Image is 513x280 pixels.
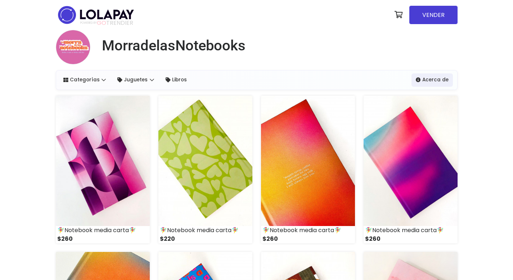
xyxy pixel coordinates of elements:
span: GO [97,19,106,27]
div: $260 [364,235,458,243]
img: small.png [56,30,90,64]
a: 🧚‍♀️Notebook media carta🧚‍♀️ $260 [261,96,355,243]
span: TRENDIER [80,20,133,26]
a: 🧚‍♀️Notebook media carta🧚‍♀️ $220 [158,96,252,243]
div: 🧚‍♀️Notebook media carta🧚‍♀️ [158,226,252,235]
a: MorradelasNotebooks [96,37,246,54]
div: 🧚‍♀️Notebook media carta🧚‍♀️ [261,226,355,235]
img: small_1678329238975.jpeg [364,96,458,226]
img: small_1679955827057.jpeg [158,96,252,226]
a: Libros [161,73,191,86]
img: small_1678329403027.jpeg [261,96,355,226]
img: logo [56,4,136,26]
div: $260 [56,235,150,243]
div: 🧚‍♀️Notebook media carta🧚‍♀️ [56,226,150,235]
img: small_1679955903199.jpeg [56,96,150,226]
a: 🧚‍♀️Notebook media carta🧚‍♀️ $260 [364,96,458,243]
div: $220 [158,235,252,243]
a: Juguetes [113,73,158,86]
a: Categorías [59,73,111,86]
span: POWERED BY [80,21,97,25]
a: 🧚‍♀️Notebook media carta🧚‍♀️ $260 [56,96,150,243]
div: 🧚‍♀️Notebook media carta🧚‍♀️ [364,226,458,235]
div: $260 [261,235,355,243]
h1: MorradelasNotebooks [102,37,246,54]
a: Acerca de [411,73,453,86]
a: VENDER [409,6,458,24]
